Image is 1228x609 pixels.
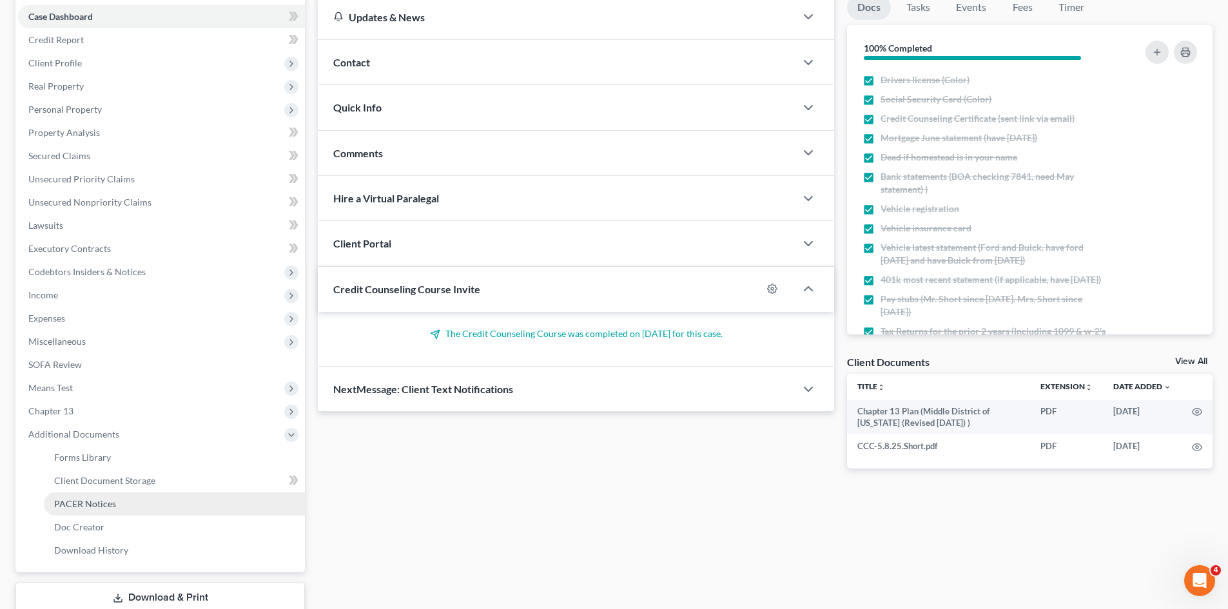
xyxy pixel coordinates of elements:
span: Doc Creator [54,521,104,532]
span: Pay stubs (Mr. Short since [DATE]. Mrs. Short since [DATE]) [881,293,1110,318]
td: [DATE] [1103,434,1182,458]
span: Forms Library [54,452,111,463]
a: Titleunfold_more [857,382,885,391]
p: The Credit Counseling Course was completed on [DATE] for this case. [333,327,819,340]
a: Doc Creator [44,516,305,539]
span: Lawsuits [28,220,63,231]
td: PDF [1030,400,1103,435]
span: Case Dashboard [28,11,93,22]
span: Comments [333,147,383,159]
span: Income [28,289,58,300]
span: Expenses [28,313,65,324]
a: Secured Claims [18,144,305,168]
a: Executory Contracts [18,237,305,260]
span: Credit Report [28,34,84,45]
span: Mortgage June statement (have [DATE]) [881,131,1037,144]
span: Bank statements (BOA checking 7841, need May statement) ) [881,170,1110,196]
a: Unsecured Priority Claims [18,168,305,191]
span: Client Portal [333,237,391,249]
span: Vehicle registration [881,202,959,215]
div: Updates & News [333,10,780,24]
div: Client Documents [847,355,930,369]
span: Hire a Virtual Paralegal [333,192,439,204]
span: Chapter 13 [28,405,73,416]
a: Forms Library [44,446,305,469]
span: Drivers license (Color) [881,73,970,86]
a: Case Dashboard [18,5,305,28]
strong: 100% Completed [864,43,932,53]
span: Codebtors Insiders & Notices [28,266,146,277]
span: Credit Counseling Course Invite [333,283,480,295]
span: Secured Claims [28,150,90,161]
a: SOFA Review [18,353,305,376]
a: Client Document Storage [44,469,305,492]
span: Quick Info [333,101,382,113]
i: expand_more [1164,383,1171,391]
span: Contact [333,56,370,68]
span: Miscellaneous [28,336,86,347]
span: Means Test [28,382,73,393]
span: Vehicle latest statement (Ford and Buick. have ford [DATE] and have Buick from [DATE]) [881,241,1110,267]
span: Client Profile [28,57,82,68]
td: CCC-5.8.25.Short.pdf [847,434,1030,458]
span: Download History [54,545,128,556]
span: NextMessage: Client Text Notifications [333,383,513,395]
a: Lawsuits [18,214,305,237]
span: SOFA Review [28,359,82,370]
td: [DATE] [1103,400,1182,435]
span: Tax Returns for the prior 2 years (Including 1099 & w-2's Forms. Transcripts are not permitted) [881,325,1110,351]
span: 401k most recent statement (if applicable, have [DATE]) [881,273,1101,286]
span: Additional Documents [28,429,119,440]
span: Deed if homestead is in your name [881,151,1017,164]
span: Personal Property [28,104,102,115]
a: View All [1175,357,1207,366]
span: Credit Counseling Certificate (sent link via email) [881,112,1075,125]
a: PACER Notices [44,492,305,516]
iframe: Intercom live chat [1184,565,1215,596]
a: Property Analysis [18,121,305,144]
span: Client Document Storage [54,475,155,486]
span: Executory Contracts [28,243,111,254]
span: 4 [1211,565,1221,575]
td: Chapter 13 Plan (Middle District of [US_STATE] (Revised [DATE]) ) [847,400,1030,435]
a: Unsecured Nonpriority Claims [18,191,305,214]
a: Credit Report [18,28,305,52]
span: Property Analysis [28,127,100,138]
a: Extensionunfold_more [1040,382,1093,391]
a: Date Added expand_more [1113,382,1171,391]
td: PDF [1030,434,1103,458]
span: Social Security Card (Color) [881,93,991,106]
span: Unsecured Priority Claims [28,173,135,184]
span: Real Property [28,81,84,92]
i: unfold_more [1085,383,1093,391]
a: Download History [44,539,305,562]
span: PACER Notices [54,498,116,509]
i: unfold_more [877,383,885,391]
span: Vehicle insurance card [881,222,971,235]
span: Unsecured Nonpriority Claims [28,197,151,208]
